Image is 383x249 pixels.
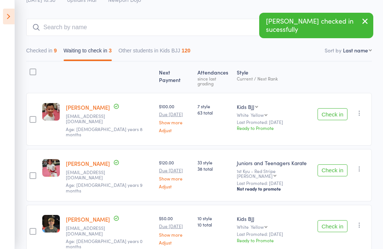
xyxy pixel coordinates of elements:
label: Sort by [325,46,341,54]
button: Waiting to check in3 [64,44,112,61]
button: Checked in9 [26,44,57,61]
div: Yellow [251,112,264,117]
small: Due [DATE] [159,224,191,229]
span: 10 total [197,221,231,228]
span: 38 total [197,166,231,172]
img: image1614142718.png [42,103,60,121]
div: Ready to Promote [237,237,312,243]
small: Rachellopes@tpg.com.au [66,170,114,180]
div: Ready to Promote [237,125,312,131]
div: Atten­dances [194,65,234,89]
span: 63 total [197,109,231,116]
div: $50.00 [159,215,191,245]
div: Kids BJJ [237,215,312,222]
div: [PERSON_NAME] checked in sucessfully [259,13,373,38]
div: Last name [343,46,368,54]
div: $100.00 [159,103,191,133]
div: 120 [182,48,190,54]
a: [PERSON_NAME] [66,103,110,111]
div: $120.00 [159,159,191,189]
a: Adjust [159,128,191,133]
span: 7 style [197,103,231,109]
small: Last Promoted: [DATE] [237,231,312,237]
a: Show more [159,176,191,181]
div: Next Payment [156,65,194,89]
small: waiseonglaw@hotmail.com [66,113,114,124]
small: Last Promoted: [DATE] [237,180,312,186]
div: since last grading [197,76,231,86]
a: [PERSON_NAME] [66,160,110,167]
div: 9 [54,48,57,54]
span: 10 style [197,215,231,221]
div: Style [234,65,315,89]
div: 3 [109,48,112,54]
img: image1615963192.png [42,159,60,177]
small: Due [DATE] [159,168,191,173]
div: Current / Next Rank [237,76,312,81]
span: Age: [DEMOGRAPHIC_DATA] years 9 months [66,182,143,193]
button: Check in [318,220,347,232]
span: 33 style [197,159,231,166]
a: [PERSON_NAME] [66,215,110,223]
span: Age: [DEMOGRAPHIC_DATA] years 8 months [66,126,143,137]
small: laurenlplumb@gmail.com [66,225,114,236]
input: Search by name [26,19,297,36]
img: image1756975273.png [42,215,60,233]
div: Yellow [251,224,264,229]
button: Other students in Kids BJJ120 [119,44,190,61]
button: Check in [318,108,347,120]
a: Show more [159,232,191,237]
div: [PERSON_NAME] [237,173,273,178]
div: 1st Kyu - Red Stripe [237,168,312,178]
div: Juniors and Teenagers Karate [237,159,312,167]
div: White [237,112,312,117]
a: Adjust [159,240,191,245]
small: Last Promoted: [DATE] [237,119,312,125]
div: Kids BJJ [237,103,254,110]
a: Adjust [159,184,191,189]
button: Check in [318,164,347,176]
div: White [237,224,312,229]
small: Due [DATE] [159,112,191,117]
div: Not ready to promote [237,186,312,192]
a: Show more [159,120,191,125]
